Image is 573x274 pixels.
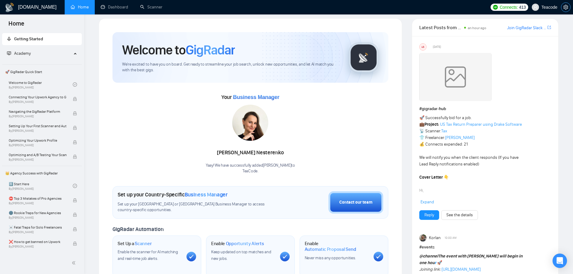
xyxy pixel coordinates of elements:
[435,260,436,265] a: r
[9,202,66,205] span: By [PERSON_NAME]
[9,210,66,216] span: 🌚 Rookie Traps for New Agencies
[9,115,66,118] span: By [PERSON_NAME]
[424,212,434,218] a: Reply
[339,199,372,206] div: Contact our team
[433,44,441,50] span: [DATE]
[553,254,567,268] div: Open Intercom Messenger
[305,246,356,252] span: Automatic Proposal Send
[122,42,235,58] h1: Welcome to
[3,167,81,179] span: 👑 Agency Success with GigRadar
[73,198,77,202] span: lock
[9,137,66,143] span: Optimizing Your Upwork Profile
[421,199,434,205] span: Expand
[73,213,77,217] span: lock
[9,94,66,100] span: Connecting Your Upwork Agency to GigRadar
[420,44,426,50] div: US
[118,191,228,198] h1: Set up your Country-Specific
[349,42,379,72] img: gigradar-logo.png
[442,267,481,272] a: [URL][DOMAIN_NAME]
[440,122,522,127] a: US Tax Return Preparer using Drake Software
[73,155,77,159] span: lock
[561,2,571,12] button: setting
[3,66,81,78] span: 🚀 GigRadar Quick Start
[419,24,462,31] span: Latest Posts from the GigRadar Community
[9,216,66,220] span: By [PERSON_NAME]
[446,212,473,218] a: See the details
[419,175,449,180] strong: Cover Letter 👇
[305,255,356,260] span: Never miss any opportunities.
[7,37,11,41] span: rocket
[2,33,82,45] li: Getting Started
[9,224,66,230] span: ☠️ Fatal Traps for Solo Freelancers
[118,241,152,247] h1: Set Up a
[561,5,571,10] a: setting
[445,135,475,140] a: [PERSON_NAME]
[73,82,77,87] span: check-circle
[9,239,66,245] span: ❌ How to get banned on Upwork
[135,241,152,247] span: Scanner
[305,241,369,252] h1: Enable
[211,249,271,261] span: Keep updated on top matches and new jobs.
[206,168,295,174] p: TeaCode .
[9,230,66,234] span: By [PERSON_NAME]
[73,184,77,188] span: check-circle
[73,126,77,130] span: lock
[73,242,77,246] span: lock
[441,128,447,134] a: Tax
[72,260,78,266] span: double-left
[4,19,29,32] span: Home
[9,195,66,202] span: ⛔ Top 3 Mistakes of Pro Agencies
[419,254,438,259] span: @channel
[9,129,66,133] span: By [PERSON_NAME]
[206,163,295,174] div: Yaay! We have successfully added [PERSON_NAME] to
[547,25,551,30] a: export
[73,111,77,115] span: lock
[419,234,427,242] img: Korlan
[419,254,522,265] strong: The event with [PERSON_NAME] will begin in one hou
[437,260,442,265] span: 🚀
[9,143,66,147] span: By [PERSON_NAME]
[221,94,279,100] span: Your
[71,5,89,10] a: homeHome
[441,210,478,220] button: See the details
[112,226,163,232] span: GigRadar Automation
[73,97,77,101] span: lock
[140,5,162,10] a: searchScanner
[14,36,43,42] span: Getting Started
[233,94,279,100] span: Business Manager
[185,191,228,198] span: Business Manager
[419,267,441,272] em: Joining link:
[7,51,11,55] span: fund-projection-screen
[419,210,439,220] button: Reply
[122,62,339,73] span: We're excited to have you on board. Get ready to streamline your job search, unlock new opportuni...
[445,235,457,241] span: 10:00 AM
[9,109,66,115] span: Navigating the GigRadar Platform
[493,5,498,10] img: upwork-logo.png
[186,42,235,58] span: GigRadar
[500,4,518,11] span: Connects:
[73,140,77,144] span: lock
[14,51,31,56] span: Academy
[9,179,73,192] a: 1️⃣ Start HereBy[PERSON_NAME]
[9,245,66,248] span: By [PERSON_NAME]
[419,244,551,251] h1: # events
[9,158,66,162] span: By [PERSON_NAME]
[9,100,66,104] span: By [PERSON_NAME]
[419,53,491,101] img: weqQh+iSagEgQAAAABJRU5ErkJggg==
[5,3,14,12] img: logo
[101,5,128,10] a: dashboardDashboard
[7,51,31,56] span: Academy
[118,202,277,213] span: Set up your [GEOGRAPHIC_DATA] or [GEOGRAPHIC_DATA] Business Manager to access country-specific op...
[533,5,538,9] span: user
[73,227,77,231] span: lock
[226,241,264,247] span: Opportunity Alerts
[9,152,66,158] span: Optimizing and A/B Testing Your Scanner for Better Results
[429,235,441,241] span: Korlan
[328,191,383,214] button: Contact our team
[232,105,268,141] img: 1686860398317-65.jpg
[211,241,264,247] h1: Enable
[9,123,66,129] span: Setting Up Your First Scanner and Auto-Bidder
[206,148,295,158] div: [PERSON_NAME] Nesterenko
